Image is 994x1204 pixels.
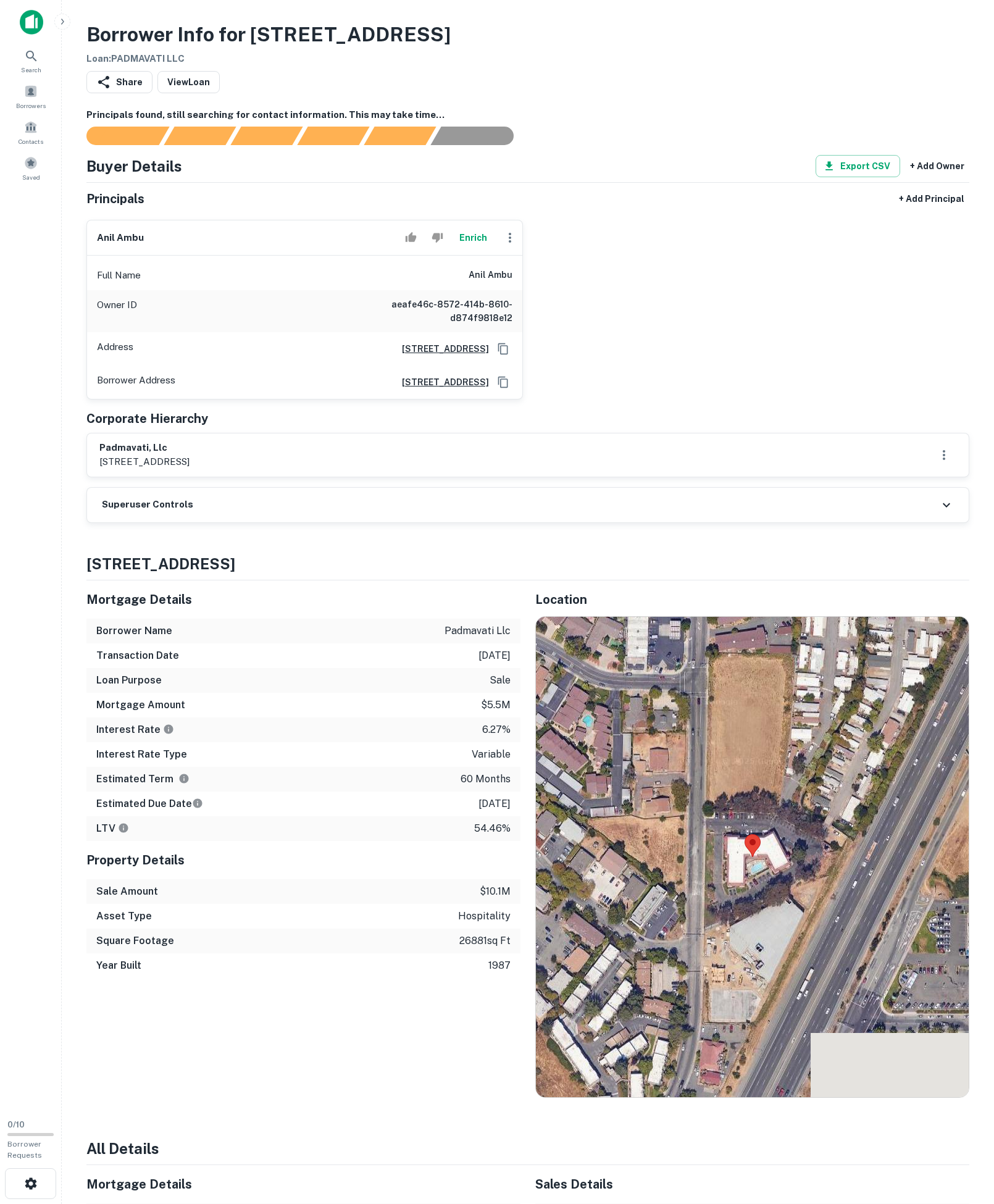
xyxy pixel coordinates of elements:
[472,747,511,762] p: variable
[459,934,511,948] p: 26881 sq ft
[461,772,511,787] p: 60 months
[96,624,172,638] h6: Borrower Name
[469,268,512,283] h6: anil ambu
[7,1140,42,1160] span: Borrower Requests
[22,172,40,182] span: Saved
[86,155,182,177] h4: Buyer Details
[364,127,436,145] div: Principals found, still searching for contact information. This may take time...
[474,821,511,836] p: 54.46%
[99,454,190,469] p: [STREET_ADDRESS]
[458,909,511,924] p: hospitality
[86,190,144,208] h5: Principals
[96,884,158,899] h6: Sale Amount
[86,108,969,122] h6: Principals found, still searching for contact information. This may take time...
[102,498,193,512] h6: Superuser Controls
[400,225,422,250] button: Accept
[230,127,303,145] div: Documents found, AI parsing details...
[21,65,41,75] span: Search
[157,71,220,93] a: ViewLoan
[445,624,511,638] p: padmavati llc
[16,101,46,111] span: Borrowers
[535,1175,969,1194] h5: Sales Details
[96,958,141,973] h6: Year Built
[72,127,164,145] div: Sending borrower request to AI...
[431,127,528,145] div: AI fulfillment process complete.
[480,884,511,899] p: $10.1m
[297,127,369,145] div: Principals found, AI now looking for contact information...
[96,772,190,787] h6: Estimated Term
[96,909,152,924] h6: Asset Type
[482,722,511,737] p: 6.27%
[96,821,129,836] h6: LTV
[494,373,512,391] button: Copy Address
[118,822,129,834] svg: LTVs displayed on the website are for informational purposes only and may be reported incorrectly...
[97,268,141,283] p: Full Name
[453,225,493,250] button: Enrich
[494,340,512,358] button: Copy Address
[97,340,133,358] p: Address
[7,1120,25,1129] span: 0 / 10
[96,698,185,713] h6: Mortgage Amount
[535,590,969,609] h5: Location
[97,298,137,325] p: Owner ID
[932,1105,994,1164] iframe: Chat Widget
[96,934,174,948] h6: Square Footage
[20,10,43,35] img: capitalize-icon.png
[164,127,236,145] div: Your request is received and processing...
[19,136,43,146] span: Contacts
[96,673,162,688] h6: Loan Purpose
[178,773,190,784] svg: Term is based on a standard schedule for this type of loan.
[97,373,175,391] p: Borrower Address
[86,1175,520,1194] h5: Mortgage Details
[4,44,58,77] a: Search
[96,747,187,762] h6: Interest Rate Type
[86,409,208,428] h5: Corporate Hierarchy
[481,698,511,713] p: $5.5m
[4,80,58,113] a: Borrowers
[427,225,448,250] button: Reject
[86,1137,969,1160] h4: All Details
[86,553,969,575] h4: [STREET_ADDRESS]
[488,958,511,973] p: 1987
[490,673,511,688] p: sale
[86,52,451,66] h6: Loan : PADMAVATI LLC
[96,722,174,737] h6: Interest Rate
[97,231,144,245] h6: anil ambu
[86,71,152,93] button: Share
[905,155,969,177] button: + Add Owner
[364,298,512,325] h6: aeafe46c-8572-414b-8610-d874f9818e12
[99,441,190,455] h6: padmavati, llc
[86,20,451,49] h3: Borrower Info for [STREET_ADDRESS]
[86,590,520,609] h5: Mortgage Details
[816,155,900,177] button: Export CSV
[392,375,489,389] a: [STREET_ADDRESS]
[392,342,489,356] a: [STREET_ADDRESS]
[478,648,511,663] p: [DATE]
[163,724,174,735] svg: The interest rates displayed on the website are for informational purposes only and may be report...
[192,798,203,809] svg: Estimate is based on a standard schedule for this type of loan.
[96,648,179,663] h6: Transaction Date
[894,188,969,210] button: + Add Principal
[96,796,203,811] h6: Estimated Due Date
[4,151,58,185] a: Saved
[86,851,520,869] h5: Property Details
[478,796,511,811] p: [DATE]
[4,115,58,149] a: Contacts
